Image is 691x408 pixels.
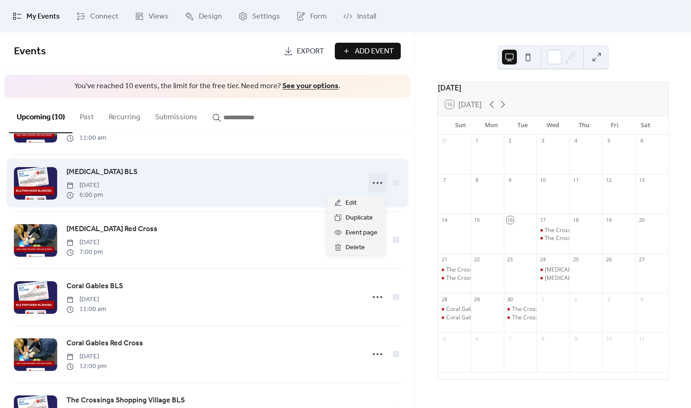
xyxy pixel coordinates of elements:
a: See your options [282,79,339,93]
span: Delete [345,242,365,253]
div: Coral Gables Red Cross [438,314,471,322]
button: Upcoming (10) [9,98,72,133]
div: 10 [605,335,612,342]
span: Settings [252,11,280,22]
div: The Crossings [GEOGRAPHIC_DATA] [GEOGRAPHIC_DATA] [446,274,598,282]
div: 4 [572,137,579,144]
div: 1 [539,296,546,303]
a: [MEDICAL_DATA] Red Cross [66,223,157,235]
button: Past [72,98,101,132]
a: Design [178,4,229,29]
div: Wed [538,116,568,135]
span: [MEDICAL_DATA] BLS [66,167,137,178]
div: Thu [568,116,599,135]
span: [DATE] [66,352,107,362]
span: Install [357,11,376,22]
a: [MEDICAL_DATA] BLS [66,166,137,178]
div: 1 [474,137,481,144]
div: 9 [572,335,579,342]
span: Coral Gables Red Cross [66,338,143,349]
span: 12:00 pm [66,362,107,371]
a: Export [277,43,331,59]
a: Form [289,4,334,29]
div: [MEDICAL_DATA] Red Cross [545,274,617,282]
div: 3 [605,296,612,303]
div: Coral Gables BLS [438,305,471,313]
a: Coral Gables Red Cross [66,337,143,350]
button: Recurring [101,98,148,132]
a: My Events [6,4,67,29]
div: 27 [638,256,645,263]
span: Events [14,41,46,62]
div: The Crossings Shopping Village BLS [536,227,569,234]
div: 31 [441,137,448,144]
span: The Crossings Shopping Village BLS [66,395,185,406]
div: 17 [539,216,546,223]
span: Connect [90,11,118,22]
div: The Crossings Shopping Village BLS [438,266,471,274]
span: Event page [345,227,378,239]
div: 7 [441,177,448,184]
div: Doral BLS [536,266,569,274]
span: [DATE] [66,238,103,247]
div: 8 [474,177,481,184]
div: The Crossings Shopping Village Red Cross [438,274,471,282]
span: Export [297,46,324,57]
div: Coral Gables BLS [446,305,491,313]
span: [MEDICAL_DATA] Red Cross [66,224,157,235]
span: You've reached 10 events, the limit for the free tier. Need more? . [14,81,401,91]
div: 19 [605,216,612,223]
div: 14 [441,216,448,223]
span: 11:00 am [66,304,106,314]
div: 21 [441,256,448,263]
div: 13 [638,177,645,184]
div: 22 [474,256,481,263]
div: 12 [605,177,612,184]
div: The Crossings Shopping Village Red Cross [504,314,537,322]
div: 11 [572,177,579,184]
div: 9 [507,177,514,184]
span: Coral Gables BLS [66,281,123,292]
div: The Crossings Shopping Village BLS [504,305,537,313]
span: Edit [345,198,357,209]
div: 25 [572,256,579,263]
div: Tue [507,116,537,135]
div: 15 [474,216,481,223]
div: Coral Gables Red Cross [446,314,507,322]
div: 2 [507,137,514,144]
div: Sat [630,116,661,135]
a: Install [336,4,383,29]
div: 3 [539,137,546,144]
div: 2 [572,296,579,303]
button: Submissions [148,98,205,132]
div: 23 [507,256,514,263]
span: 11:00 am [66,133,106,143]
div: The Crossings Shopping Village BLS [545,227,637,234]
span: Views [149,11,169,22]
span: 6:00 pm [66,190,103,200]
span: [DATE] [66,181,103,190]
div: 29 [474,296,481,303]
div: Doral Red Cross [536,274,569,282]
div: 4 [638,296,645,303]
a: Settings [231,4,287,29]
div: Fri [599,116,630,135]
div: 20 [638,216,645,223]
div: Sun [445,116,476,135]
div: 16 [507,216,514,223]
div: The Crossings Shopping Village BLS [512,305,604,313]
a: Coral Gables BLS [66,280,123,292]
div: 6 [474,335,481,342]
div: 7 [507,335,514,342]
div: The Crossings Shopping Village BLS [446,266,538,274]
div: 28 [441,296,448,303]
span: Form [310,11,327,22]
div: Mon [476,116,507,135]
div: [DATE] [438,82,668,93]
div: 5 [441,335,448,342]
span: 7:00 pm [66,247,103,257]
div: 30 [507,296,514,303]
div: 6 [638,137,645,144]
a: The Crossings Shopping Village BLS [66,395,185,407]
div: 26 [605,256,612,263]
